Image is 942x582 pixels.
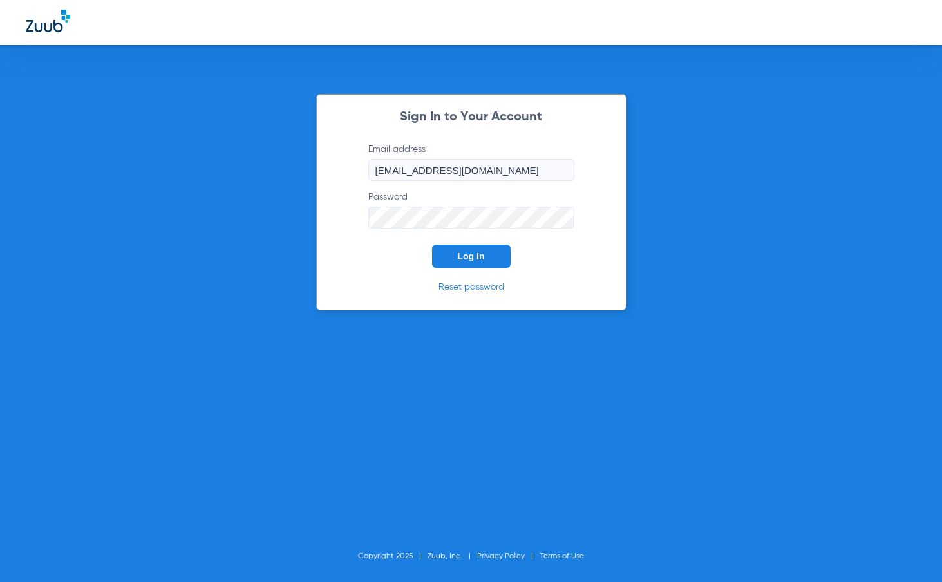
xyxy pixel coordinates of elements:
[368,143,574,181] label: Email address
[540,552,584,560] a: Terms of Use
[438,283,504,292] a: Reset password
[428,550,477,563] li: Zuub, Inc.
[878,520,942,582] iframe: Chat Widget
[368,191,574,229] label: Password
[349,111,594,124] h2: Sign In to Your Account
[26,10,70,32] img: Zuub Logo
[432,245,511,268] button: Log In
[458,251,485,261] span: Log In
[358,550,428,563] li: Copyright 2025
[477,552,525,560] a: Privacy Policy
[368,159,574,181] input: Email address
[368,207,574,229] input: Password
